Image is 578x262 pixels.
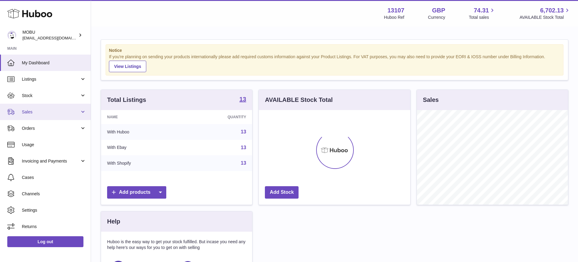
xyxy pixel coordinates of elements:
a: 13 [241,129,246,134]
span: Settings [22,207,86,213]
span: 74.31 [474,6,489,15]
a: Add products [107,186,166,199]
a: 13 [239,96,246,103]
span: Total sales [469,15,496,20]
span: Usage [22,142,86,148]
strong: Notice [109,48,560,53]
th: Name [101,110,183,124]
a: 74.31 Total sales [469,6,496,20]
h3: AVAILABLE Stock Total [265,96,333,104]
span: Sales [22,109,80,115]
img: mo@mobu.co.uk [7,31,16,40]
strong: 13107 [387,6,404,15]
a: 13 [241,145,246,150]
h3: Sales [423,96,439,104]
h3: Total Listings [107,96,146,104]
span: 6,702.13 [540,6,564,15]
td: With Ebay [101,140,183,156]
td: With Huboo [101,124,183,140]
div: MOBU [22,29,77,41]
span: Invoicing and Payments [22,158,80,164]
strong: GBP [432,6,445,15]
span: Orders [22,126,80,131]
a: Log out [7,236,83,247]
a: 6,702.13 AVAILABLE Stock Total [519,6,571,20]
a: View Listings [109,61,146,72]
div: If you're planning on sending your products internationally please add required customs informati... [109,54,560,72]
h3: Help [107,217,120,226]
p: Huboo is the easy way to get your stock fulfilled. But incase you need any help here's our ways f... [107,239,246,250]
div: Currency [428,15,445,20]
span: Cases [22,175,86,180]
span: AVAILABLE Stock Total [519,15,571,20]
div: Huboo Ref [384,15,404,20]
td: With Shopify [101,155,183,171]
span: Returns [22,224,86,230]
a: 13 [241,160,246,166]
th: Quantity [183,110,252,124]
a: Add Stock [265,186,299,199]
span: Stock [22,93,80,99]
span: Channels [22,191,86,197]
span: Listings [22,76,80,82]
strong: 13 [239,96,246,102]
span: My Dashboard [22,60,86,66]
span: [EMAIL_ADDRESS][DOMAIN_NAME] [22,35,89,40]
